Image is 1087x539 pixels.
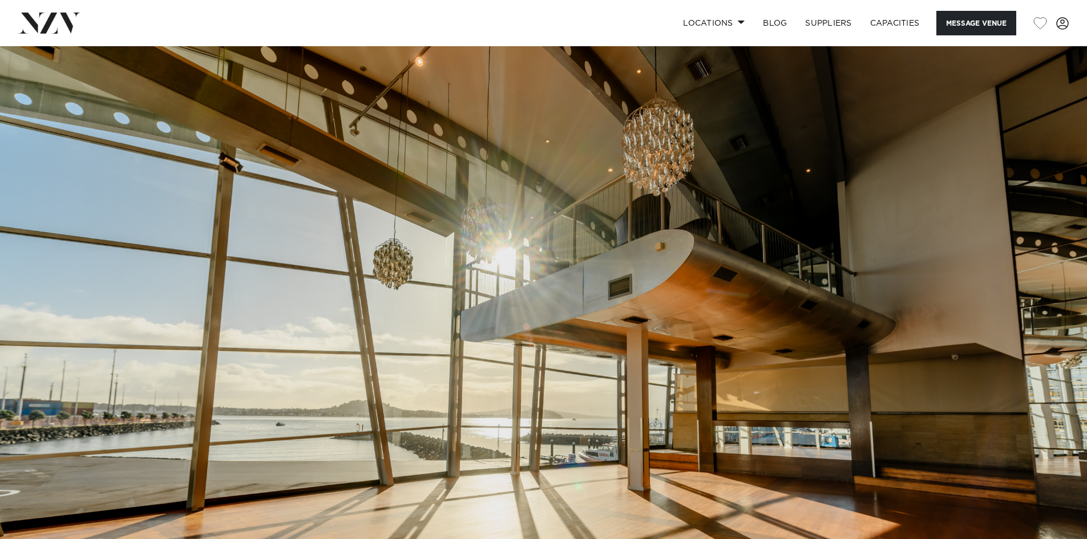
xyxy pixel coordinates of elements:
[674,11,754,35] a: Locations
[18,13,80,33] img: nzv-logo.png
[754,11,796,35] a: BLOG
[861,11,929,35] a: Capacities
[936,11,1016,35] button: Message Venue
[796,11,860,35] a: SUPPLIERS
